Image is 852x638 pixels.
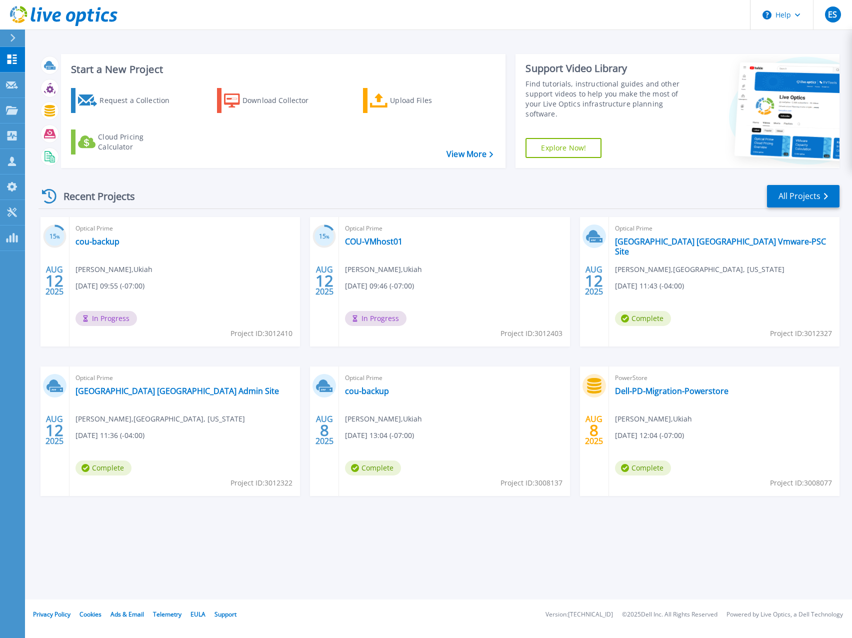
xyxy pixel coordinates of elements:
span: Project ID: 3008077 [770,477,832,488]
span: Project ID: 3012327 [770,328,832,339]
span: [PERSON_NAME] , [GEOGRAPHIC_DATA], [US_STATE] [615,264,784,275]
span: 12 [45,426,63,434]
span: % [56,234,60,239]
span: Complete [345,460,401,475]
a: Upload Files [363,88,474,113]
span: Complete [615,460,671,475]
span: Optical Prime [75,372,294,383]
span: Project ID: 3012410 [230,328,292,339]
a: View More [446,149,493,159]
span: PowerStore [615,372,833,383]
div: AUG 2025 [315,412,334,448]
h3: 15 [312,231,336,242]
span: [PERSON_NAME] , Ukiah [75,264,152,275]
span: 12 [45,276,63,285]
div: Download Collector [242,90,322,110]
span: Project ID: 3012322 [230,477,292,488]
span: [PERSON_NAME] , Ukiah [615,413,692,424]
span: [DATE] 13:04 (-07:00) [345,430,414,441]
a: [GEOGRAPHIC_DATA] [GEOGRAPHIC_DATA] Admin Site [75,386,279,396]
div: AUG 2025 [45,262,64,299]
span: Optical Prime [75,223,294,234]
span: In Progress [345,311,406,326]
span: Complete [75,460,131,475]
span: [DATE] 09:55 (-07:00) [75,280,144,291]
span: Project ID: 3008137 [500,477,562,488]
a: Telemetry [153,610,181,618]
a: Cloud Pricing Calculator [71,129,182,154]
span: [DATE] 11:36 (-04:00) [75,430,144,441]
span: [PERSON_NAME] , [GEOGRAPHIC_DATA], [US_STATE] [75,413,245,424]
span: Optical Prime [615,223,833,234]
li: Powered by Live Optics, a Dell Technology [726,611,843,618]
a: cou-backup [345,386,389,396]
a: Ads & Email [110,610,144,618]
span: 8 [589,426,598,434]
span: Optical Prime [345,223,563,234]
a: Explore Now! [525,138,601,158]
a: [GEOGRAPHIC_DATA] [GEOGRAPHIC_DATA] Vmware-PSC Site [615,236,833,256]
a: Download Collector [217,88,328,113]
a: All Projects [767,185,839,207]
span: [DATE] 12:04 (-07:00) [615,430,684,441]
span: 8 [320,426,329,434]
span: [PERSON_NAME] , Ukiah [345,264,422,275]
a: Request a Collection [71,88,182,113]
span: Project ID: 3012403 [500,328,562,339]
span: % [326,234,329,239]
li: © 2025 Dell Inc. All Rights Reserved [622,611,717,618]
a: Dell-PD-Migration-Powerstore [615,386,728,396]
span: 12 [315,276,333,285]
span: [DATE] 09:46 (-07:00) [345,280,414,291]
a: EULA [190,610,205,618]
a: COU-VMhost01 [345,236,402,246]
span: ES [828,10,837,18]
div: Cloud Pricing Calculator [98,132,178,152]
div: AUG 2025 [584,412,603,448]
div: Find tutorials, instructional guides and other support videos to help you make the most of your L... [525,79,689,119]
h3: 15 [43,231,66,242]
a: Privacy Policy [33,610,70,618]
a: Cookies [79,610,101,618]
a: Support [214,610,236,618]
span: Optical Prime [345,372,563,383]
span: Complete [615,311,671,326]
h3: Start a New Project [71,64,493,75]
li: Version: [TECHNICAL_ID] [545,611,613,618]
span: 12 [585,276,603,285]
div: Request a Collection [99,90,179,110]
span: [DATE] 11:43 (-04:00) [615,280,684,291]
div: AUG 2025 [45,412,64,448]
div: Upload Files [390,90,470,110]
div: AUG 2025 [315,262,334,299]
span: In Progress [75,311,137,326]
div: Recent Projects [38,184,148,208]
div: AUG 2025 [584,262,603,299]
a: cou-backup [75,236,119,246]
div: Support Video Library [525,62,689,75]
span: [PERSON_NAME] , Ukiah [345,413,422,424]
